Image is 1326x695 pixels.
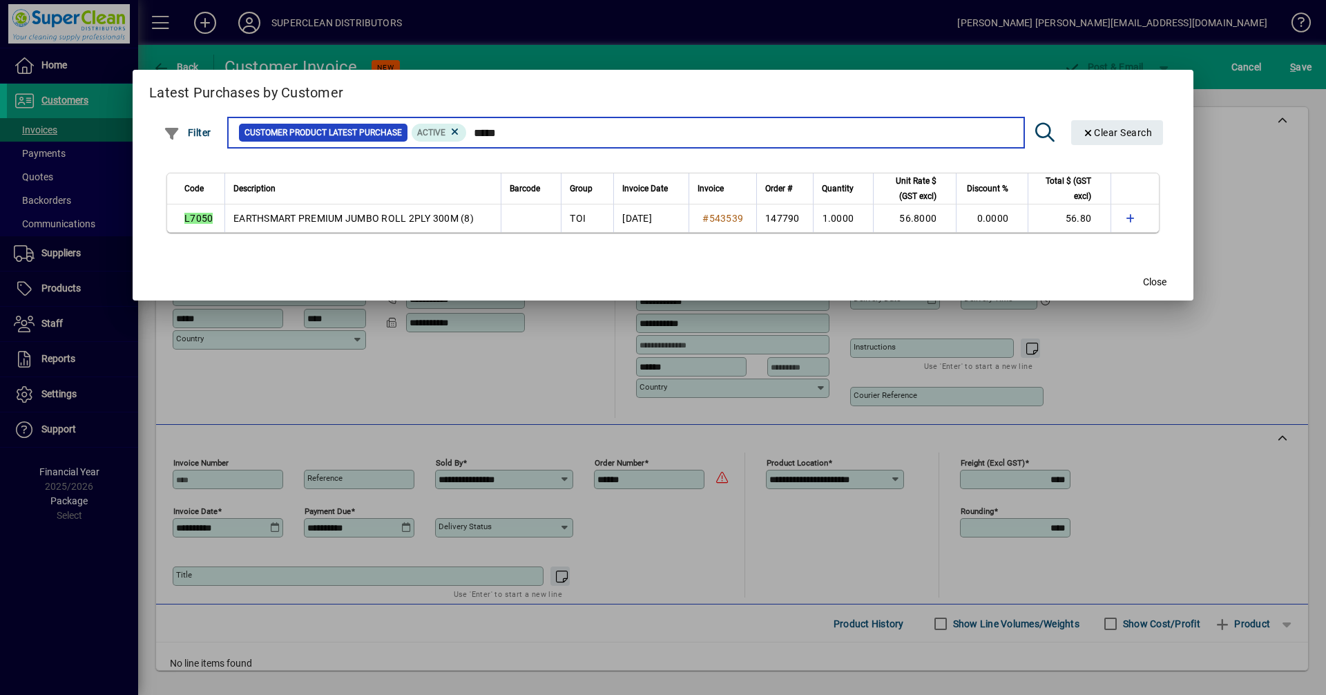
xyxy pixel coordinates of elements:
td: 56.8000 [873,204,956,232]
span: 543539 [709,213,744,224]
em: L7050 [184,213,213,224]
span: Clear Search [1082,127,1153,138]
div: Group [570,181,605,196]
span: TOI [570,213,586,224]
span: # [702,213,709,224]
span: Filter [164,127,211,138]
span: Quantity [822,181,854,196]
mat-chip: Product Activation Status: Active [412,124,467,142]
td: 1.0000 [813,204,873,232]
div: Order # [765,181,805,196]
button: Filter [160,120,215,145]
span: Invoice Date [622,181,668,196]
span: Barcode [510,181,540,196]
span: Description [233,181,276,196]
td: 147790 [756,204,813,232]
td: 56.80 [1028,204,1111,232]
div: Description [233,181,492,196]
span: Order # [765,181,792,196]
a: #543539 [698,211,748,226]
h2: Latest Purchases by Customer [133,70,1193,110]
span: Code [184,181,204,196]
td: 0.0000 [956,204,1028,232]
span: Discount % [967,181,1008,196]
span: Total $ (GST excl) [1037,173,1091,204]
div: Invoice Date [622,181,680,196]
button: Clear [1071,120,1164,145]
div: Invoice [698,181,748,196]
div: Discount % [965,181,1021,196]
div: Quantity [822,181,866,196]
span: Group [570,181,593,196]
span: Active [417,128,445,137]
span: Invoice [698,181,724,196]
span: EARTHSMART PREMIUM JUMBO ROLL 2PLY 300M (8) [233,213,474,224]
button: Close [1133,270,1177,295]
span: Customer Product Latest Purchase [244,126,402,140]
td: [DATE] [613,204,689,232]
div: Barcode [510,181,552,196]
span: Unit Rate $ (GST excl) [882,173,936,204]
span: Close [1143,275,1166,289]
div: Code [184,181,216,196]
div: Total $ (GST excl) [1037,173,1104,204]
div: Unit Rate $ (GST excl) [882,173,949,204]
